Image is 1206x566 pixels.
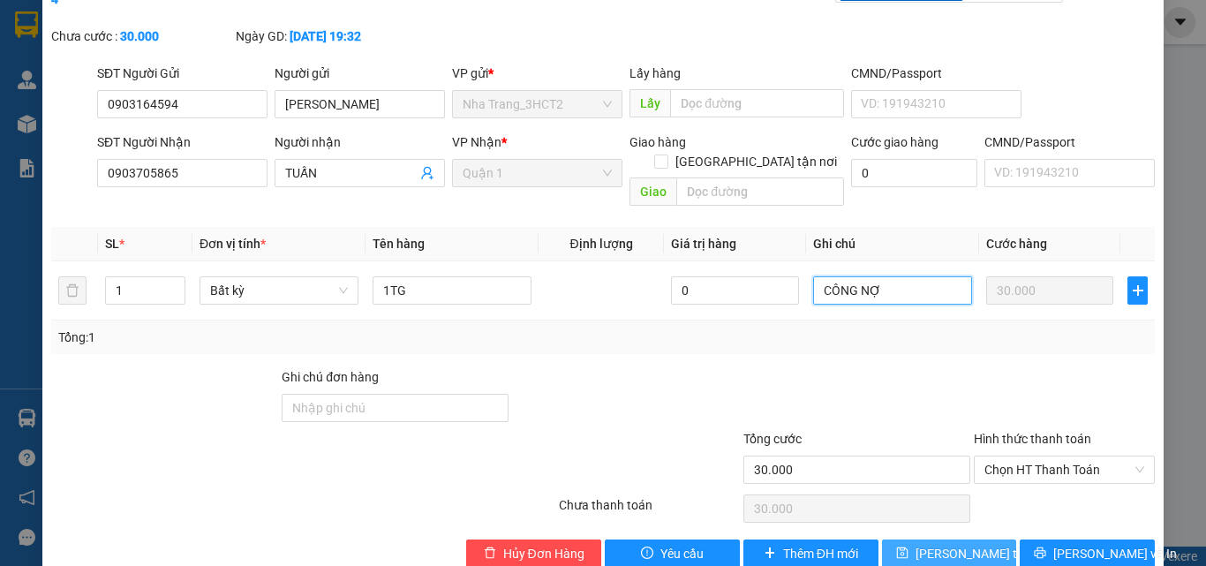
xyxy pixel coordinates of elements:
span: Thêm ĐH mới [783,544,858,563]
span: Quận 1 [463,160,612,186]
button: delete [58,276,87,305]
div: CMND/Passport [851,64,1021,83]
span: Chọn HT Thanh Toán [984,457,1144,483]
input: Ghi Chú [813,276,972,305]
span: Bất kỳ [210,277,348,304]
input: 0 [986,276,1113,305]
button: plus [1127,276,1148,305]
span: Tên hàng [373,237,425,251]
span: exclamation-circle [641,547,653,561]
span: plus [764,547,776,561]
label: Ghi chú đơn hàng [282,370,379,384]
span: Giao [629,177,676,206]
span: plus [1128,283,1147,298]
span: VP Nhận [452,135,501,149]
div: SĐT Người Nhận [97,132,268,152]
span: SL [105,237,119,251]
span: Tổng cước [743,432,802,446]
b: [DOMAIN_NAME] [148,67,243,81]
b: 30.000 [120,29,159,43]
input: VD: Bàn, Ghế [373,276,531,305]
span: Cước hàng [986,237,1047,251]
input: Dọc đường [676,177,844,206]
span: printer [1034,547,1046,561]
span: [PERSON_NAME] và In [1053,544,1177,563]
span: Yêu cầu [660,544,704,563]
th: Ghi chú [806,227,979,261]
span: save [896,547,908,561]
span: delete [484,547,496,561]
span: user-add [420,166,434,180]
label: Cước giao hàng [851,135,938,149]
span: [GEOGRAPHIC_DATA] tận nơi [668,152,844,171]
b: Gửi khách hàng [109,26,175,109]
b: Phương Nam Express [22,114,97,228]
div: Chưa cước : [51,26,232,46]
input: Dọc đường [670,89,844,117]
div: Ngày GD: [236,26,417,46]
div: SĐT Người Gửi [97,64,268,83]
li: (c) 2017 [148,84,243,106]
img: logo.jpg [192,22,234,64]
input: Ghi chú đơn hàng [282,394,509,422]
div: CMND/Passport [984,132,1155,152]
span: Giá trị hàng [671,237,736,251]
span: Lấy [629,89,670,117]
span: Đơn vị tính [200,237,266,251]
div: Người nhận [275,132,445,152]
div: Tổng: 1 [58,328,467,347]
b: [DATE] 19:32 [290,29,361,43]
span: [PERSON_NAME] thay đổi [916,544,1057,563]
div: VP gửi [452,64,622,83]
span: Hủy Đơn Hàng [503,544,584,563]
input: Cước giao hàng [851,159,977,187]
div: Chưa thanh toán [557,495,742,526]
span: Định lượng [569,237,632,251]
label: Hình thức thanh toán [974,432,1091,446]
div: Người gửi [275,64,445,83]
span: Lấy hàng [629,66,681,80]
span: Giao hàng [629,135,686,149]
span: Nha Trang_3HCT2 [463,91,612,117]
